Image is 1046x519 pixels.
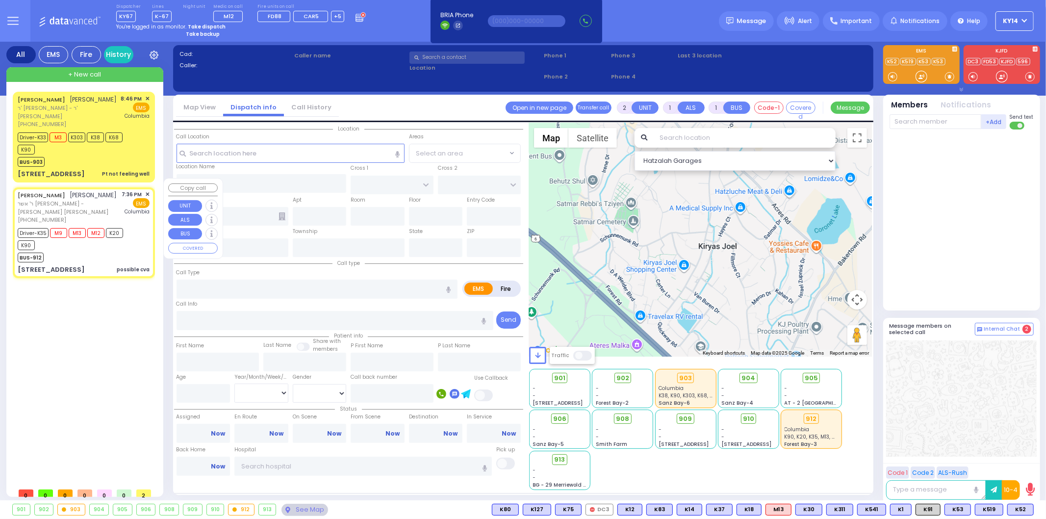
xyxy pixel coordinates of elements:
span: - [785,392,788,399]
label: Night unit [183,4,205,10]
span: M13 [69,228,86,238]
a: DC3 [966,58,981,65]
button: UNIT [168,200,202,212]
div: See map [281,504,328,516]
label: From Scene [351,413,405,421]
span: 906 [553,414,566,424]
button: ALS [168,214,202,226]
label: Call Info [177,300,198,308]
div: K91 [916,504,941,516]
div: 909 [183,504,202,515]
span: K38 [87,132,104,142]
span: 7:36 PM [122,191,142,198]
span: Alert [798,17,812,26]
div: 904 [90,504,109,515]
button: KY14 [995,11,1034,31]
label: Floor [409,196,421,204]
div: K80 [492,504,519,516]
label: Fire units on call [257,4,345,10]
div: K75 [555,504,582,516]
span: [PHONE_NUMBER] [18,216,66,224]
div: BLS [492,504,519,516]
span: K38, K90, K303, K68, K33, M3 [659,392,728,399]
span: 8:46 PM [121,95,142,103]
button: Copy call [168,183,218,193]
input: Search hospital [234,457,492,475]
span: 0 [97,490,112,497]
button: Map camera controls [847,290,867,310]
div: BLS [795,504,822,516]
input: (000)000-00000 [488,15,565,27]
div: 903 [677,373,694,384]
img: Logo [39,15,104,27]
label: Destination [409,413,463,421]
label: EMS [883,49,960,55]
div: BLS [975,504,1003,516]
div: Fire [72,46,101,63]
span: - [785,385,788,392]
span: - [533,467,536,474]
span: ר' אשר [PERSON_NAME] - [PERSON_NAME] [PERSON_NAME] [18,200,119,216]
input: Search location here [177,144,405,162]
span: 0 [19,490,33,497]
span: Sanz Bay-5 [533,441,564,448]
button: Message [831,102,870,114]
span: 908 [616,414,629,424]
button: Code 1 [886,467,909,479]
a: Now [385,429,400,438]
div: BLS [1007,504,1034,516]
span: Call type [332,259,365,267]
span: Phone 1 [544,52,608,60]
button: Show satellite imagery [568,128,617,148]
span: M12 [87,228,104,238]
span: - [659,433,662,441]
a: K519 [900,58,916,65]
span: - [721,433,724,441]
span: - [533,474,536,481]
label: Call back number [351,373,397,381]
span: Patient info [329,332,368,339]
a: FD53 [982,58,998,65]
div: K52 [1007,504,1034,516]
span: KY14 [1003,17,1019,26]
span: 0 [38,490,53,497]
a: Now [211,462,225,471]
strong: Take backup [186,30,220,38]
img: message.svg [726,17,734,25]
div: K519 [975,504,1003,516]
div: BLS [677,504,702,516]
button: Members [892,100,928,111]
a: K52 [886,58,899,65]
span: Columbia [125,208,150,215]
button: Transfer call [576,102,612,114]
div: Pt not feeling well [102,170,150,178]
div: K37 [706,504,733,516]
a: Now [269,429,283,438]
button: COVERED [168,243,218,254]
label: Caller: [179,61,291,70]
a: Open this area in Google Maps (opens a new window) [532,344,564,357]
span: Forest Bay-2 [596,399,629,407]
span: 2 [1022,325,1031,334]
span: K90 [18,145,35,155]
label: First Name [177,342,204,350]
span: 0 [77,490,92,497]
label: Entry Code [467,196,495,204]
span: Driver-K35 [18,228,49,238]
button: BUS [723,102,750,114]
span: K90, K20, K35, M13, M12, M9 [785,433,852,441]
button: Code 2 [911,467,935,479]
span: Smith Farm [596,441,627,448]
span: 913 [555,455,565,465]
div: All [6,46,36,63]
span: Internal Chat [984,326,1020,333]
button: Drag Pegman onto the map to open Street View [847,325,867,345]
input: Search member [890,114,981,129]
div: [STREET_ADDRESS] [18,265,85,275]
span: Sanz Bay-4 [721,399,753,407]
span: Status [335,405,362,413]
a: Now [211,429,225,438]
label: Assigned [177,413,230,421]
button: 10-4 [1002,480,1020,500]
div: BLS [523,504,551,516]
